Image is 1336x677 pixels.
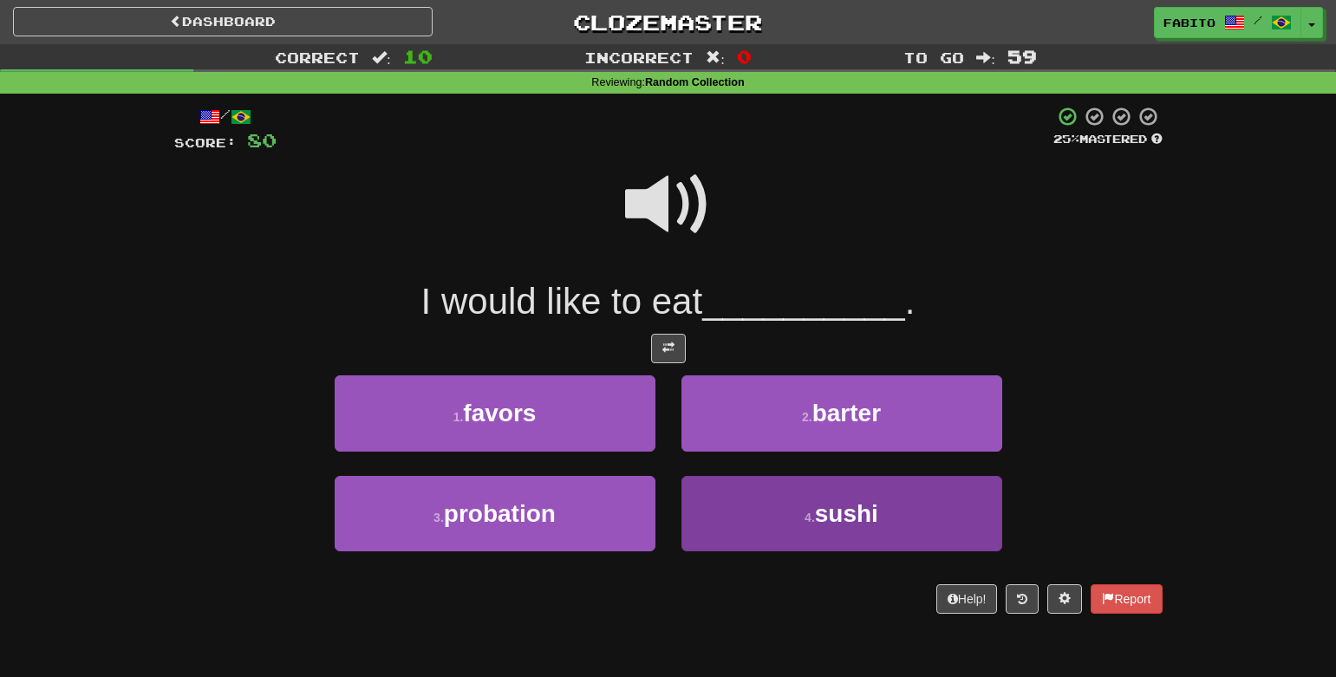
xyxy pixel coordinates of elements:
span: : [372,50,391,65]
span: 80 [247,129,277,151]
span: 10 [403,46,433,67]
small: 3 . [433,511,444,524]
span: : [976,50,995,65]
span: probation [444,500,556,527]
span: : [706,50,725,65]
div: / [174,106,277,127]
a: Dashboard [13,7,433,36]
span: / [1254,14,1262,26]
span: 25 % [1053,132,1079,146]
span: . [905,281,916,322]
button: Report [1091,584,1162,614]
button: 1.favors [335,375,655,451]
span: Incorrect [584,49,694,66]
small: 1 . [453,410,464,424]
span: Fabito [1163,15,1215,30]
button: Round history (alt+y) [1006,584,1039,614]
span: Score: [174,135,237,150]
span: sushi [815,500,878,527]
span: To go [903,49,964,66]
span: I would like to eat [421,281,703,322]
button: 3.probation [335,476,655,551]
a: Fabito / [1154,7,1301,38]
small: 2 . [802,410,812,424]
span: barter [812,400,881,426]
span: 59 [1007,46,1037,67]
span: __________ [702,281,905,322]
small: 4 . [805,511,815,524]
div: Mastered [1053,132,1163,147]
span: favors [463,400,536,426]
strong: Random Collection [645,76,745,88]
button: Help! [936,584,998,614]
button: 2.barter [681,375,1002,451]
button: 4.sushi [681,476,1002,551]
span: Correct [275,49,360,66]
span: 0 [737,46,752,67]
button: Toggle translation (alt+t) [651,334,686,363]
a: Clozemaster [459,7,878,37]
